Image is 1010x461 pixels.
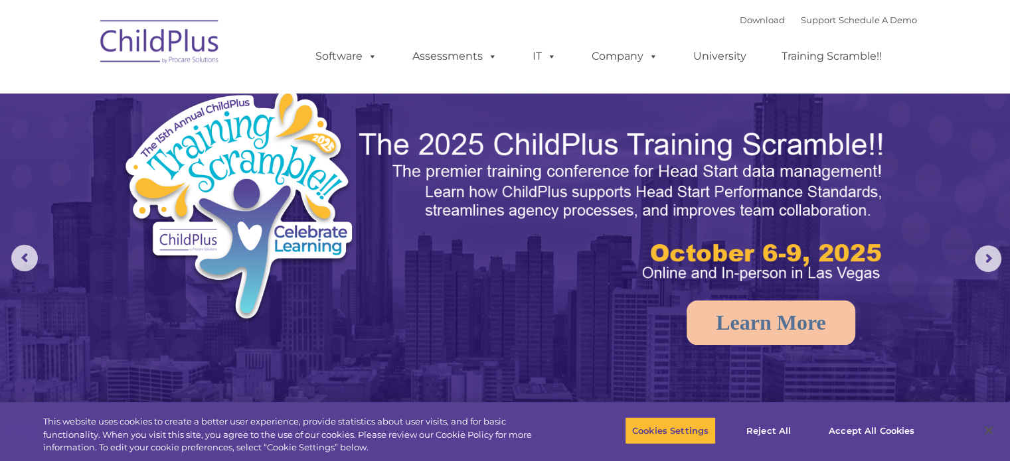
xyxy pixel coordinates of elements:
[302,43,390,70] a: Software
[974,416,1003,445] button: Close
[43,415,556,454] div: This website uses cookies to create a better user experience, provide statistics about user visit...
[519,43,570,70] a: IT
[578,43,671,70] a: Company
[768,43,895,70] a: Training Scramble!!
[740,15,785,25] a: Download
[801,15,836,25] a: Support
[399,43,511,70] a: Assessments
[839,15,917,25] a: Schedule A Demo
[727,417,810,444] button: Reject All
[687,300,855,345] a: Learn More
[740,15,917,25] font: |
[821,417,922,444] button: Accept All Cookies
[94,11,226,77] img: ChildPlus by Procare Solutions
[625,417,716,444] button: Cookies Settings
[680,43,760,70] a: University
